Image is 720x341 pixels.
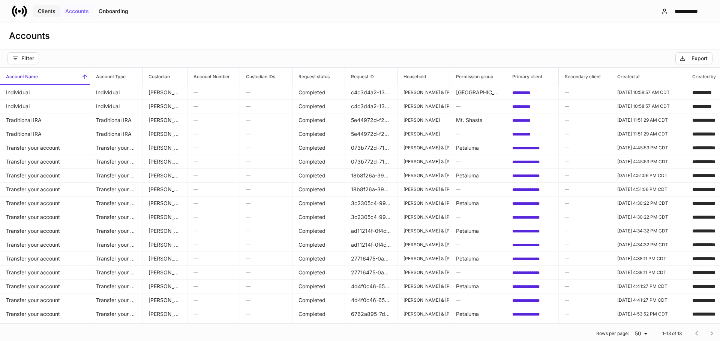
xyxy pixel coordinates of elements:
[559,68,611,85] span: Secondary client
[691,56,708,61] div: Export
[403,89,444,95] p: [PERSON_NAME] & [PERSON_NAME]
[90,321,142,335] td: Transfer your account
[506,252,559,266] td: e4cdec50-720c-48db-844c-dca082565bb2
[193,255,234,262] h6: —
[345,210,397,224] td: 3c2305c4-99a1-4c40-887a-5c1e1bb5465b
[345,85,397,100] td: c4c3d4a2-13e7-4008-8210-59bebeccf6ad
[611,196,686,210] td: 2025-08-05T21:30:22.082Z
[450,252,506,266] td: Petaluma
[611,265,686,280] td: 2025-08-05T21:38:11.240Z
[611,155,686,169] td: 2025-08-05T21:45:53.779Z
[617,159,680,165] p: [DATE] 4:45:53 PM CDT
[142,210,187,224] td: Schwab supplemental forms
[90,85,142,100] td: Individual
[193,103,234,110] h6: —
[506,293,559,307] td: e4cdec50-720c-48db-844c-dca082565bb2
[617,200,680,206] p: [DATE] 4:30:22 PM CDT
[565,310,605,317] h6: —
[611,238,686,252] td: 2025-08-05T21:34:32.610Z
[403,159,444,165] p: [PERSON_NAME] & [PERSON_NAME]
[142,155,187,169] td: Schwab supplemental forms
[506,99,559,113] td: 72445db3-5ce1-4209-aa78-778bacca4747
[617,173,680,179] p: [DATE] 4:51:06 PM CDT
[99,9,128,14] div: Onboarding
[142,265,187,280] td: Schwab supplemental forms
[193,283,234,290] h6: —
[142,99,187,113] td: Schwab
[611,252,686,266] td: 2025-08-05T21:38:11.240Z
[686,73,716,80] h6: Created by
[292,73,330,80] h6: Request status
[345,168,397,183] td: 18b8f26a-39e8-4f78-9f92-8e5b1dfa71d5
[193,296,234,304] h6: —
[90,265,142,280] td: Transfer your account
[345,293,397,307] td: 4d4f0c46-657c-4aa5-9a6e-590e9684b55f
[193,130,234,137] h6: —
[292,224,345,238] td: Completed
[403,214,444,220] p: [PERSON_NAME] & [PERSON_NAME]
[456,213,500,220] h6: —
[450,113,506,127] td: Mt. Shasta
[292,182,345,197] td: Completed
[611,73,640,80] h6: Created at
[292,141,345,155] td: Completed
[506,265,559,280] td: e4cdec50-720c-48db-844c-dca082565bb2
[292,155,345,169] td: Completed
[246,213,286,220] h6: —
[617,214,680,220] p: [DATE] 4:30:22 PM CDT
[403,173,444,179] p: [PERSON_NAME] & [PERSON_NAME]
[345,279,397,293] td: 4d4f0c46-657c-4aa5-9a6e-590e9684b55f
[617,145,680,151] p: [DATE] 4:45:53 PM CDT
[90,224,142,238] td: Transfer your account
[565,283,605,290] h6: —
[193,200,234,207] h6: —
[397,68,450,85] span: Household
[506,238,559,252] td: e4cdec50-720c-48db-844c-dca082565bb2
[345,127,397,141] td: 5e44972d-f2e9-472f-9f44-cba3c454279d
[9,30,50,42] h3: Accounts
[90,155,142,169] td: Transfer your account
[193,116,234,124] h6: —
[506,68,558,85] span: Primary client
[617,242,680,248] p: [DATE] 4:34:32 PM CDT
[292,238,345,252] td: Completed
[403,242,444,248] p: [PERSON_NAME] & [PERSON_NAME]
[90,113,142,127] td: Traditional IRA
[292,113,345,127] td: Completed
[345,99,397,113] td: c4c3d4a2-13e7-4008-8210-59bebeccf6ad
[292,265,345,280] td: Completed
[559,73,601,80] h6: Secondary client
[617,89,680,95] p: [DATE] 10:58:57 AM CDT
[565,172,605,179] h6: —
[397,73,426,80] h6: Household
[450,141,506,155] td: Petaluma
[450,307,506,321] td: Petaluma
[450,85,506,100] td: Rochester
[662,331,682,337] p: 1–13 of 13
[403,228,444,234] p: [PERSON_NAME] & [PERSON_NAME]
[292,293,345,307] td: Completed
[90,168,142,183] td: Transfer your account
[246,130,286,137] h6: —
[292,210,345,224] td: Completed
[65,9,89,14] div: Accounts
[565,241,605,248] h6: —
[142,113,187,127] td: Schwab
[450,68,506,85] span: Permission group
[617,297,680,303] p: [DATE] 4:41:27 PM CDT
[506,307,559,321] td: e4cdec50-720c-48db-844c-dca082565bb2
[617,311,680,317] p: [DATE] 4:53:52 PM CDT
[90,99,142,113] td: Individual
[617,131,680,137] p: [DATE] 11:51:29 AM CDT
[450,168,506,183] td: Petaluma
[617,283,680,289] p: [DATE] 4:41:27 PM CDT
[246,158,286,165] h6: —
[345,196,397,210] td: 3c2305c4-99a1-4c40-887a-5c1e1bb5465b
[90,127,142,141] td: Traditional IRA
[193,241,234,248] h6: —
[142,307,187,321] td: Schwab supplemental forms
[456,241,500,248] h6: —
[246,296,286,304] h6: —
[142,127,187,141] td: Schwab
[611,113,686,127] td: 2025-08-25T16:51:29.037Z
